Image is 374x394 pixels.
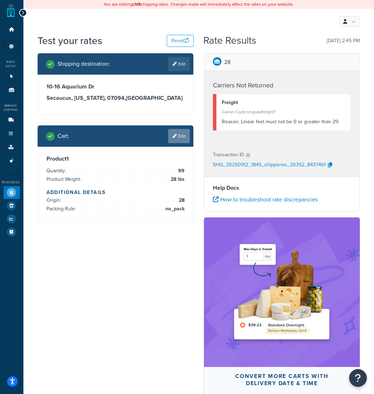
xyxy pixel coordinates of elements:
[4,186,20,199] li: Test Your Rates
[57,133,69,139] h2: Cart :
[222,118,240,125] span: Reason:
[229,228,335,356] img: feature-image-ddt-36eae7f7280da8017bfb280eaccd9c446f90b1fe08728e4019434db127062ab4.png
[46,95,185,102] h3: Secaucus, [US_STATE], 07094 , [GEOGRAPHIC_DATA]
[164,205,185,213] span: no_pack
[177,196,185,205] span: 28
[221,373,343,387] div: Convert more carts with delivery date & time
[222,98,345,108] div: Freight
[169,175,185,184] span: 28 lbs
[46,196,63,204] span: Origin:
[327,36,360,46] p: [DATE] 2:45 PM
[57,61,110,67] h2: Shipping destination :
[213,195,318,204] a: How to troubleshoot rate discrepancies
[176,167,185,175] span: 99
[4,212,20,225] li: Analytics
[213,150,244,160] p: Transaction ID
[213,81,351,90] h4: Carriers Not Returned
[4,127,20,140] li: Shipping Rules
[4,154,20,167] li: Advanced Features
[38,34,102,48] h1: Test your rates
[213,160,326,171] p: SHQ_20250912_1845_shipperws_20352_8437461
[4,114,20,127] li: Carriers
[4,226,20,238] li: Help Docs
[46,205,78,212] span: Packing Rule:
[4,23,20,36] li: Dashboard
[222,117,345,127] div: Linear feet must not be 0 or greater than 29.
[46,83,185,90] h3: 10-16 Aquarium Dr
[46,189,185,196] h4: Additional Details
[4,141,20,154] li: Boxes
[203,35,256,46] h2: Rate Results
[46,167,68,174] span: Quantity:
[46,176,83,183] span: Product Weight:
[46,155,185,162] h3: Product 1
[213,184,351,192] h4: Help Docs
[132,1,141,7] b: LIVE
[168,57,190,71] a: Edit
[222,107,345,117] div: Carrier Code: shqsaiafreight7
[4,199,20,212] li: Marketplace
[4,83,20,97] li: Origins
[167,35,194,47] button: Reset
[168,129,190,143] a: Edit
[4,70,20,83] li: Websites
[224,57,231,67] p: 28
[349,369,367,387] button: Open Resource Center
